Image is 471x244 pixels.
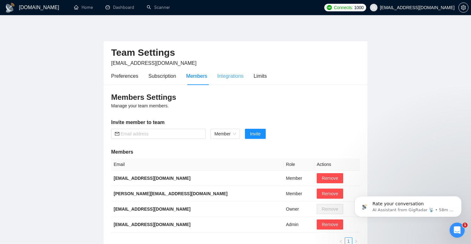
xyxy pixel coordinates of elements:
th: Actions [314,158,360,171]
h2: Team Settings [111,46,360,59]
button: Invite [245,129,265,139]
div: Members [186,72,207,80]
span: 1000 [354,4,364,11]
div: Subscription [148,72,176,80]
td: Admin [283,217,314,232]
span: setting [459,5,468,10]
button: Remove [317,219,343,230]
span: Remove [322,175,338,182]
h5: Invite member to team [111,119,360,126]
h5: Members [111,148,360,156]
img: upwork-logo.png [327,5,332,10]
div: Limits [254,72,267,80]
b: [EMAIL_ADDRESS][DOMAIN_NAME] [114,222,190,227]
h3: Members Settings [111,92,360,102]
button: Remove [317,189,343,199]
span: Manage your team members. [111,103,169,108]
b: [EMAIL_ADDRESS][DOMAIN_NAME] [114,176,190,181]
span: [EMAIL_ADDRESS][DOMAIN_NAME] [111,60,196,66]
span: Remove [322,221,338,228]
span: right [354,240,358,243]
b: [EMAIL_ADDRESS][DOMAIN_NAME] [114,207,190,212]
span: Member [214,129,236,139]
td: Member [283,171,314,186]
img: logo [5,3,15,13]
iframe: Intercom notifications message [345,183,471,227]
a: searchScanner [147,5,170,10]
span: Remove [322,190,338,197]
a: homeHome [74,5,93,10]
td: Owner [283,201,314,217]
iframe: Intercom live chat [450,223,465,238]
a: setting [458,5,468,10]
span: 1 [462,223,468,228]
div: Preferences [111,72,138,80]
th: Email [111,158,283,171]
input: Email address [121,130,202,137]
span: Connects: [334,4,353,11]
span: mail [115,132,119,136]
b: [PERSON_NAME][EMAIL_ADDRESS][DOMAIN_NAME] [114,191,228,196]
button: Remove [317,173,343,183]
div: Integrations [217,72,244,80]
span: left [339,240,343,243]
span: Invite [250,130,260,137]
span: user [372,5,376,10]
td: Member [283,186,314,201]
button: setting [458,3,468,13]
th: Role [283,158,314,171]
a: dashboardDashboard [105,5,134,10]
